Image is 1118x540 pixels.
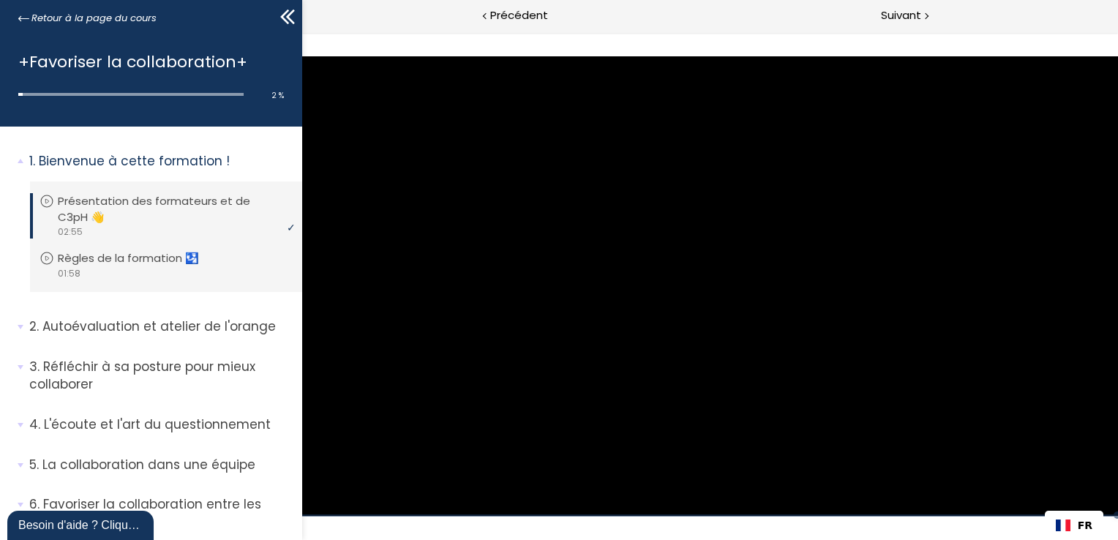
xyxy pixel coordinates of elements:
p: Présentation des formateurs et de C3pH 👋 [58,193,289,225]
div: Language selected: Français [1045,511,1103,540]
span: Suivant [881,7,921,25]
span: 5. [29,456,39,474]
h1: +Favoriser la collaboration+ [18,49,277,75]
p: Règles de la formation 🛂 [58,250,221,266]
p: Bienvenue à cette formation ! [29,152,291,170]
span: 01:58 [57,267,80,280]
a: FR [1056,520,1092,531]
p: Favoriser la collaboration entre les équipes [29,495,291,531]
div: Language Switcher [1045,511,1103,540]
a: Retour à la page du cours [18,10,157,26]
iframe: chat widget [7,508,157,540]
img: Français flag [1056,520,1070,531]
span: 02:55 [57,225,83,239]
p: Réfléchir à sa posture pour mieux collaborer [29,358,291,394]
span: 6. [29,495,40,514]
p: Autoévaluation et atelier de l'orange [29,318,291,336]
span: 1. [29,152,35,170]
span: 2. [29,318,39,336]
span: 3. [29,358,40,376]
p: La collaboration dans une équipe [29,456,291,474]
span: Retour à la page du cours [31,10,157,26]
p: L'écoute et l'art du questionnement [29,416,291,434]
span: 4. [29,416,40,434]
span: 2 % [271,90,284,101]
span: Précédent [490,7,548,25]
